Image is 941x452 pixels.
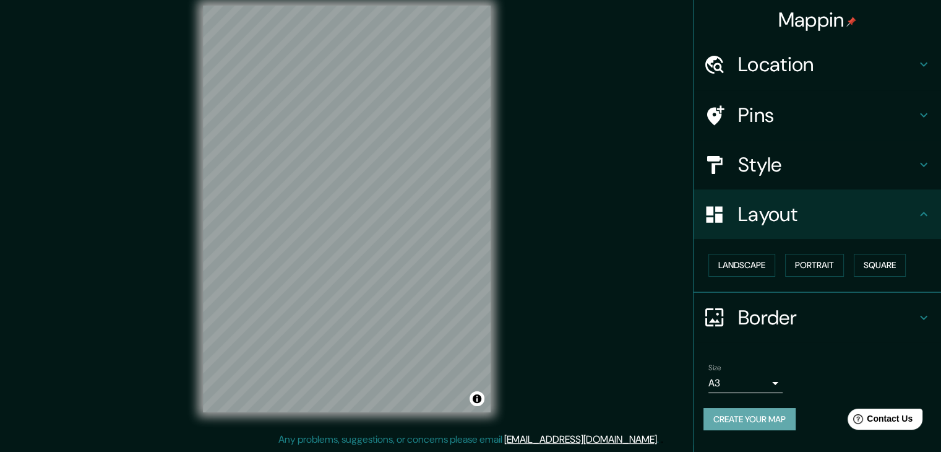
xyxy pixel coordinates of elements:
[694,293,941,342] div: Border
[661,432,663,447] div: .
[203,6,491,412] canvas: Map
[738,103,916,128] h4: Pins
[659,432,661,447] div: .
[694,189,941,239] div: Layout
[470,391,484,406] button: Toggle attribution
[738,52,916,77] h4: Location
[738,152,916,177] h4: Style
[738,305,916,330] h4: Border
[708,373,783,393] div: A3
[831,404,927,438] iframe: Help widget launcher
[504,433,657,446] a: [EMAIL_ADDRESS][DOMAIN_NAME]
[278,432,659,447] p: Any problems, suggestions, or concerns please email .
[738,202,916,227] h4: Layout
[694,40,941,89] div: Location
[703,408,796,431] button: Create your map
[854,254,906,277] button: Square
[708,362,721,373] label: Size
[694,140,941,189] div: Style
[778,7,857,32] h4: Mappin
[846,17,856,27] img: pin-icon.png
[785,254,844,277] button: Portrait
[694,90,941,140] div: Pins
[708,254,775,277] button: Landscape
